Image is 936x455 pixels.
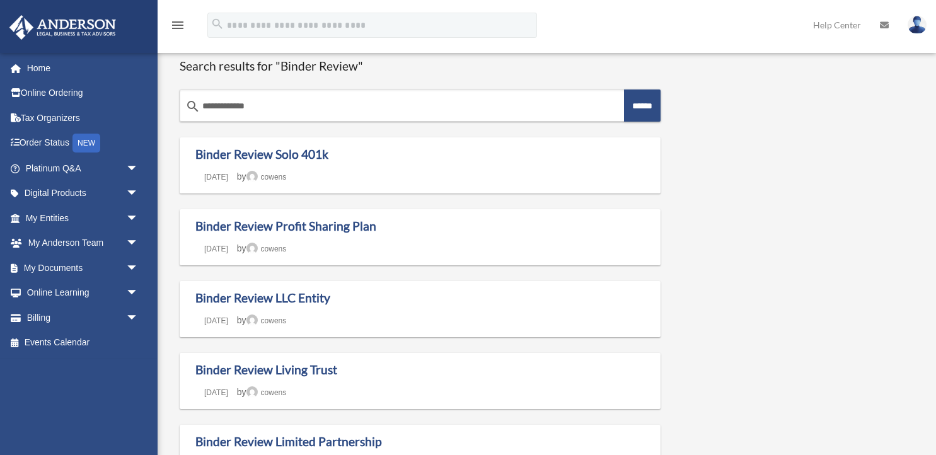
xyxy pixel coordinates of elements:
a: Binder Review Solo 401k [195,147,328,161]
a: menu [170,22,185,33]
i: menu [170,18,185,33]
a: Online Ordering [9,81,158,106]
a: cowens [246,173,287,181]
h1: Search results for "Binder Review" [180,59,661,74]
a: Binder Review Profit Sharing Plan [195,219,376,233]
a: My Anderson Teamarrow_drop_down [9,231,158,256]
a: Events Calendar [9,330,158,355]
a: cowens [246,245,287,253]
span: by [237,243,286,253]
a: Home [9,55,151,81]
span: arrow_drop_down [126,255,151,281]
span: arrow_drop_down [126,231,151,256]
a: Online Learningarrow_drop_down [9,280,158,306]
span: arrow_drop_down [126,156,151,181]
i: search [211,17,224,31]
a: Order StatusNEW [9,130,158,156]
a: Binder Review LLC Entity [195,291,330,305]
a: Billingarrow_drop_down [9,305,158,330]
a: My Documentsarrow_drop_down [9,255,158,280]
a: Platinum Q&Aarrow_drop_down [9,156,158,181]
span: arrow_drop_down [126,181,151,207]
span: arrow_drop_down [126,305,151,331]
div: NEW [72,134,100,153]
a: cowens [246,316,287,325]
i: search [185,99,200,114]
a: [DATE] [195,245,237,253]
a: Tax Organizers [9,105,158,130]
span: by [237,171,286,181]
a: My Entitiesarrow_drop_down [9,205,158,231]
span: by [237,315,286,325]
a: [DATE] [195,173,237,181]
span: by [237,387,286,397]
a: Binder Review Living Trust [195,362,337,377]
img: User Pic [908,16,927,34]
span: arrow_drop_down [126,205,151,231]
span: arrow_drop_down [126,280,151,306]
a: [DATE] [195,388,237,397]
img: Anderson Advisors Platinum Portal [6,15,120,40]
a: [DATE] [195,316,237,325]
a: Binder Review Limited Partnership [195,434,382,449]
a: cowens [246,388,287,397]
a: Digital Productsarrow_drop_down [9,181,158,206]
